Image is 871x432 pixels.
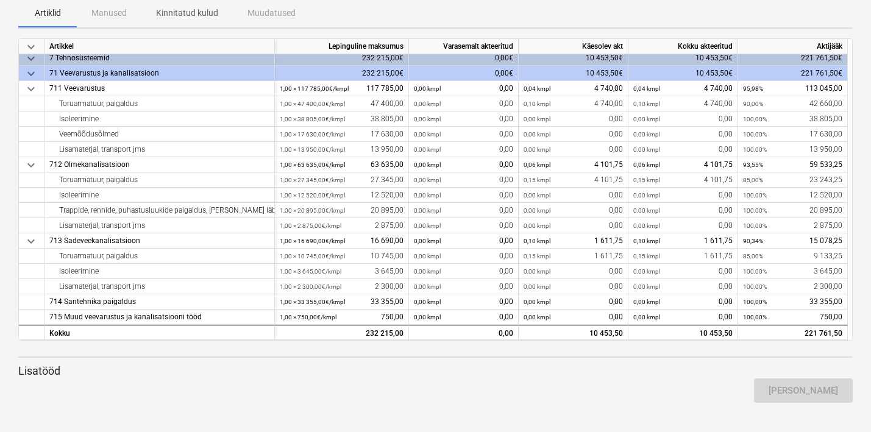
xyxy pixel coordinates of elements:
small: 0,00 kmpl [633,146,660,153]
div: 71 Veevarustus ja kanalisatsioon [49,66,269,81]
small: 100,00% [743,314,767,320]
div: 0,00 [414,157,513,172]
small: 0,00 kmpl [414,299,441,305]
div: 15 078,25 [743,233,842,249]
small: 1,00 × 38 805,00€ / kmpl [280,116,345,122]
div: 221 761,50€ [738,66,848,81]
small: 0,00 kmpl [524,192,550,199]
div: 0,00 [524,112,623,127]
div: 3 645,00 [743,264,842,279]
div: 16 690,00 [280,233,404,249]
div: 0,00 [414,203,513,218]
span: keyboard_arrow_down [24,40,38,54]
div: 712 Olmekanalisatsioon [49,157,269,172]
div: 0,00 [524,294,623,310]
div: Trappide, rennide, puhastusluukide paigaldus, [PERSON_NAME] läbiviigud [49,203,269,218]
small: 0,00 kmpl [414,116,441,122]
small: 1,00 × 16 690,00€ / kmpl [280,238,345,244]
div: 33 355,00 [743,294,842,310]
small: 100,00% [743,146,767,153]
div: 4 740,00 [524,96,623,112]
small: 100,00% [743,192,767,199]
small: 0,06 kmpl [524,161,550,168]
small: 0,00 kmpl [633,192,660,199]
div: Lisamaterjal, transport jms [49,142,269,157]
small: 0,00 kmpl [633,207,660,214]
div: 750,00 [280,310,404,325]
small: 0,00 kmpl [524,268,550,275]
small: 0,00 kmpl [633,314,660,320]
div: 714 Santehnika paigaldus [49,294,269,310]
small: 0,00 kmpl [524,283,550,290]
div: 2 300,00 [280,279,404,294]
div: Lepinguline maksumus [275,39,409,54]
small: 0,00 kmpl [414,161,441,168]
small: 1,00 × 27 345,00€ / kmpl [280,177,345,183]
div: 10 453,50€ [519,66,628,81]
div: 27 345,00 [280,172,404,188]
div: 0,00 [414,112,513,127]
div: 20 895,00 [743,203,842,218]
div: 0,00 [633,203,733,218]
div: 0,00 [414,233,513,249]
small: 0,00 kmpl [633,131,660,138]
small: 0,00 kmpl [414,268,441,275]
small: 0,00 kmpl [414,146,441,153]
div: 10 453,50 [524,326,623,341]
small: 0,00 kmpl [524,299,550,305]
div: 38 805,00 [743,112,842,127]
div: 713 Sadeveekanalisatsioon [49,233,269,249]
small: 0,00 kmpl [524,314,550,320]
span: keyboard_arrow_down [24,234,38,249]
div: Lisamaterjal, transport jms [49,279,269,294]
p: Lisatööd [18,364,853,378]
small: 0,00 kmpl [414,177,441,183]
small: 0,00 kmpl [633,283,660,290]
div: 0,00 [414,142,513,157]
div: 10 453,50€ [519,51,628,66]
div: 12 520,00 [743,188,842,203]
div: Kokku [44,325,275,340]
small: 0,10 kmpl [633,238,660,244]
small: 0,00 kmpl [414,131,441,138]
small: 85,00% [743,177,763,183]
small: 100,00% [743,299,767,305]
span: keyboard_arrow_down [24,82,38,96]
div: 0,00 [633,264,733,279]
small: 1,00 × 750,00€ / kmpl [280,314,336,320]
small: 0,15 kmpl [524,177,550,183]
small: 0,00 kmpl [414,222,441,229]
div: Artikkel [44,39,275,54]
div: 38 805,00 [280,112,404,127]
small: 0,06 kmpl [633,161,660,168]
small: 0,04 kmpl [633,85,660,92]
div: Isoleerimine [49,264,269,279]
div: 0,00 [414,264,513,279]
div: 0,00 [633,218,733,233]
div: Isoleerimine [49,112,269,127]
span: keyboard_arrow_down [24,51,38,66]
div: 20 895,00 [280,203,404,218]
div: 13 950,00 [280,142,404,157]
div: 711 Veevarustus [49,81,269,96]
small: 93,55% [743,161,763,168]
span: keyboard_arrow_down [24,158,38,172]
div: 0,00 [633,127,733,142]
div: 47 400,00 [280,96,404,112]
div: 2 300,00 [743,279,842,294]
div: 0,00 [524,264,623,279]
div: 0,00 [414,218,513,233]
small: 0,00 kmpl [414,85,441,92]
span: keyboard_arrow_down [24,66,38,81]
div: 0,00€ [409,51,519,66]
div: 4 740,00 [524,81,623,96]
small: 0,00 kmpl [414,101,441,107]
small: 1,00 × 20 895,00€ / kmpl [280,207,345,214]
div: 232 215,00 [280,326,404,341]
div: 12 520,00 [280,188,404,203]
div: 0,00 [633,310,733,325]
small: 1,00 × 117 785,00€ / kmpl [280,85,349,92]
div: Toruarmatuur, paigaldus [49,172,269,188]
div: 0,00 [414,310,513,325]
div: 17 630,00 [743,127,842,142]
